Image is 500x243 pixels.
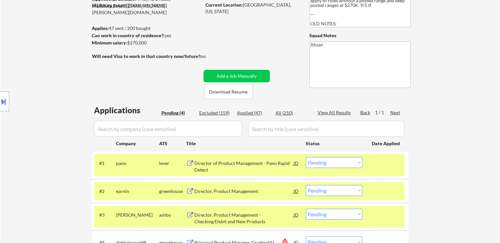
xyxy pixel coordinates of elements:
[116,160,159,167] div: pano
[293,157,299,169] div: JD
[186,140,299,147] div: Title
[92,40,127,45] strong: Minimum salary:
[99,188,111,195] div: #2
[318,109,353,116] div: View All Results
[159,160,186,167] div: lever
[159,140,186,147] div: ATS
[203,70,270,82] button: Add a Job Manually
[194,212,294,225] div: Director, Product Management - Checking/Debit and New Products
[375,109,390,116] div: 1 / 1
[306,137,362,149] div: Status
[159,188,186,195] div: greenhouse
[293,209,299,221] div: JD
[116,212,159,218] div: [PERSON_NAME]
[360,109,371,116] div: Back
[372,140,401,147] div: Date Applied
[201,53,219,60] div: no
[92,25,109,31] strong: Applies:
[94,121,242,137] input: Search by company (case sensitive)
[275,110,308,116] div: All (210)
[99,160,111,167] div: #1
[237,110,270,116] div: Applied (47)
[92,32,199,39] div: yes
[199,110,232,116] div: Excluded (159)
[92,3,201,15] div: [EMAIL_ADDRESS][PERSON_NAME][DOMAIN_NAME]
[204,84,253,99] button: Download Resume
[390,109,401,116] div: Next
[248,121,404,137] input: Search by title (case sensitive)
[309,32,411,39] div: Squad Notes
[92,40,201,46] div: $270,000
[293,185,299,197] div: JD
[92,3,126,9] strong: Mailslurp Email:
[116,188,159,195] div: earnin
[99,212,111,218] div: #3
[161,110,194,116] div: Pending (4)
[205,2,298,14] div: [GEOGRAPHIC_DATA], [US_STATE]
[194,188,294,195] div: Director, Product Management
[92,25,201,32] div: 47 sent / 200 bought
[92,53,202,59] strong: Will need Visa to work in that country now/future?:
[94,106,159,114] div: Applications
[194,160,294,173] div: Director of Product Management - Pano Rapid Detect
[92,33,165,38] strong: Can work in country of residence?:
[116,140,159,147] div: Company
[205,2,243,8] strong: Current Location:
[159,212,186,218] div: ashby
